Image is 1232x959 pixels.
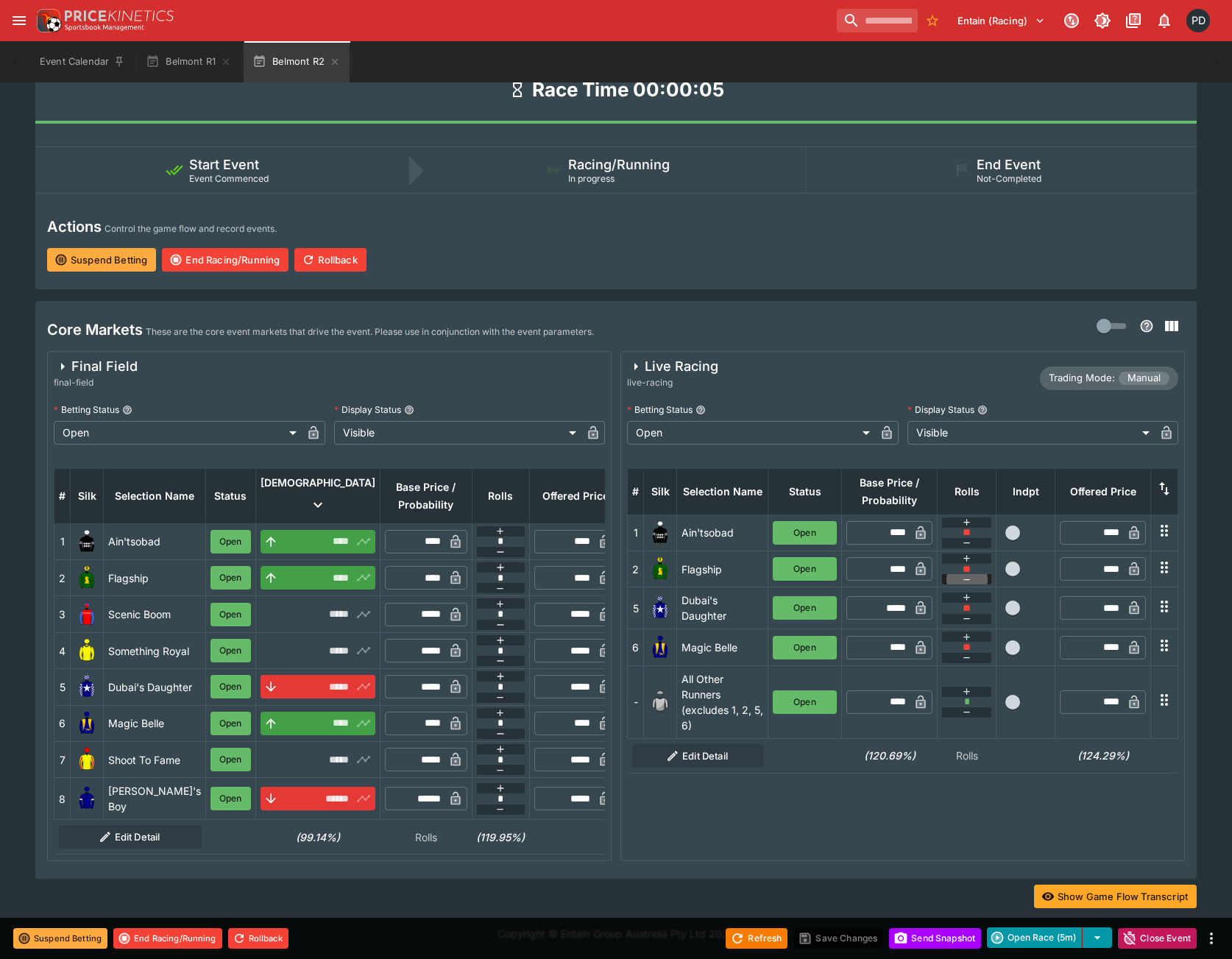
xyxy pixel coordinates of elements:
th: Independent [996,468,1055,514]
th: Rolls [938,468,996,514]
button: Belmont R2 [244,41,350,82]
td: 3 [54,596,71,632]
button: select merge strategy [1083,927,1112,948]
td: Ain'tsobad [677,514,768,551]
button: Betting Status [122,405,132,415]
td: - [628,665,644,738]
button: Open [210,603,251,626]
img: runner 2 [648,557,672,581]
button: Open [210,675,251,698]
button: Documentation [1120,7,1147,34]
button: End Racing/Running [162,248,288,272]
h4: Actions [47,217,102,236]
td: 8 [54,778,71,820]
td: Flagship [677,551,768,587]
div: Visible [907,421,1155,445]
th: # [628,468,644,514]
button: Close Event [1118,928,1197,949]
p: Display Status [907,403,974,416]
img: runner 3 [75,603,99,626]
div: Live Racing [627,358,718,375]
td: 1 [628,514,644,551]
div: Visible [334,421,582,445]
button: Open [210,639,251,662]
img: runner 8 [75,787,99,810]
td: Dubai's Daughter [677,587,768,629]
button: Betting Status [695,405,706,415]
td: Flagship [104,560,206,596]
button: more [1203,930,1220,947]
td: Scenic Boom [104,596,206,632]
p: Control the game flow and record events. [105,222,277,236]
th: # [54,468,71,523]
p: Rolls [384,829,467,845]
span: Manual [1119,371,1169,386]
span: Not-Completed [977,173,1041,184]
img: runner 2 [75,566,99,590]
button: Connected to PK [1058,7,1085,34]
span: In progress [568,173,615,184]
td: 5 [628,587,644,629]
button: Display Status [977,405,988,415]
td: 4 [54,632,71,668]
td: 6 [628,629,644,665]
td: 6 [54,705,71,741]
td: Dubai's Daughter [104,669,206,705]
h6: (124.29%) [1060,748,1147,763]
th: [DEMOGRAPHIC_DATA] [255,468,380,523]
button: Open Race (5m) [987,927,1083,948]
button: No Bookmarks [921,9,944,32]
td: 2 [628,551,644,587]
th: Selection Name [677,468,768,514]
th: Silk [644,468,677,514]
p: Display Status [334,403,401,416]
img: runner 7 [75,748,99,771]
td: Shoot To Fame [104,742,206,778]
button: Open [773,557,837,581]
td: 5 [54,669,71,705]
img: Sportsbook Management [65,24,144,31]
button: Open [773,690,837,714]
button: Open [210,787,251,810]
td: Something Royal [104,632,206,668]
div: Paul Dicioccio [1186,9,1210,32]
button: Open [773,636,837,659]
div: Final Field [54,358,138,375]
input: search [837,9,918,32]
td: Ain'tsobad [104,523,206,559]
td: [PERSON_NAME]'s Boy [104,778,206,820]
img: runner 5 [648,596,672,620]
td: Magic Belle [104,705,206,741]
button: Send Snapshot [889,928,981,949]
td: All Other Runners (excludes 1, 2, 5, 6) [677,665,768,738]
img: runner 6 [75,712,99,735]
th: Base Price / Probability [380,468,472,523]
h1: Race Time 00:00:05 [532,77,724,102]
button: Rollback [294,248,366,272]
h6: (120.69%) [846,748,933,763]
td: 2 [54,560,71,596]
button: Show Game Flow Transcript [1034,885,1197,908]
button: open drawer [6,7,32,34]
img: PriceKinetics [65,10,174,21]
button: Belmont R1 [137,41,241,82]
td: 1 [54,523,71,559]
p: Betting Status [627,403,693,416]
td: Magic Belle [677,629,768,665]
button: Notifications [1151,7,1178,34]
h6: (99.14%) [260,829,375,845]
td: 7 [54,742,71,778]
button: Rollback [228,928,288,949]
span: final-field [54,375,138,390]
button: Open [210,530,251,553]
span: live-racing [627,375,718,390]
button: End Racing/Running [113,928,222,949]
th: Offered Price [529,468,621,523]
span: Event Commenced [189,173,269,184]
th: Rolls [472,468,529,523]
img: PriceKinetics Logo [32,6,62,35]
button: Open [210,712,251,735]
button: Event Calendar [31,41,134,82]
button: Edit Detail [59,825,202,849]
p: Rolls [942,748,992,763]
